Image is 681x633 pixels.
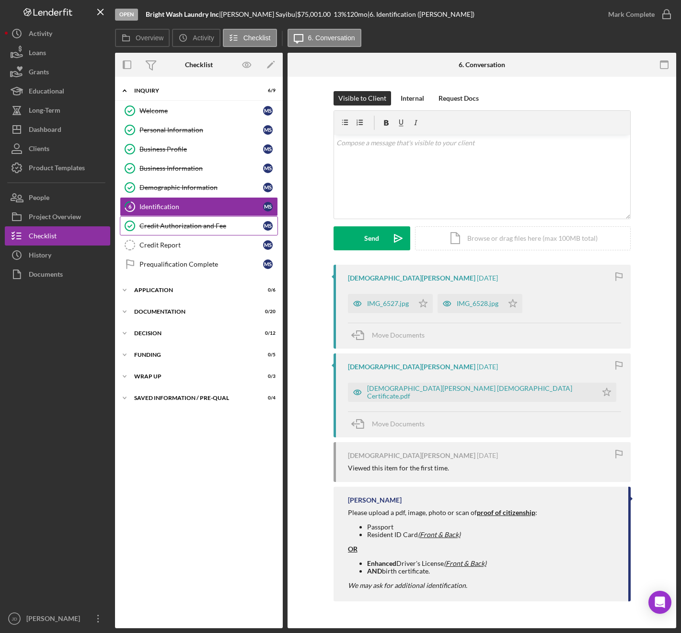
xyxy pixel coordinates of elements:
[120,216,278,235] a: Credit Authorization and FeeMS
[334,226,410,250] button: Send
[134,330,252,336] div: Decision
[457,300,498,307] div: IMG_6528.jpg
[263,106,273,116] div: M S
[5,158,110,177] button: Product Templates
[29,139,49,161] div: Clients
[134,287,252,293] div: Application
[139,126,263,134] div: Personal Information
[263,125,273,135] div: M S
[120,255,278,274] a: Prequalification CompleteMS
[348,412,434,436] button: Move Documents
[364,226,379,250] div: Send
[346,11,368,18] div: 120 mo
[459,61,505,69] div: 6. Conversation
[5,188,110,207] button: People
[115,9,138,21] div: Open
[258,309,276,315] div: 0 / 20
[134,395,252,401] div: Saved Information / Pre-Qual
[139,145,263,153] div: Business Profile
[367,567,382,575] strong: AND
[334,91,391,105] button: Visible to Client
[5,207,110,226] button: Project Overview
[438,294,522,313] button: IMG_6528.jpg
[29,62,49,84] div: Grants
[263,240,273,250] div: M S
[29,226,57,248] div: Checklist
[185,61,213,69] div: Checklist
[263,183,273,192] div: M S
[134,374,252,379] div: Wrap up
[5,82,110,101] a: Educational
[221,11,297,18] div: [PERSON_NAME] Sayibu |
[477,274,498,282] time: 2025-08-26 15:45
[139,260,263,268] div: Prequalification Complete
[5,43,110,62] button: Loans
[5,120,110,139] a: Dashboard
[367,523,537,531] li: Passport
[120,197,278,216] a: 6IdentificationMS
[367,560,537,567] li: Driver's License
[348,323,434,347] button: Move Documents
[134,88,252,94] div: Inquiry
[348,581,467,589] em: We may ask for additional identification.
[308,34,355,42] label: 6. Conversation
[139,203,263,211] div: Identification
[348,464,449,472] div: Viewed this item for the first time.
[5,609,110,628] button: JD[PERSON_NAME]
[258,374,276,379] div: 0 / 3
[348,294,433,313] button: IMG_6527.jpg
[372,331,425,339] span: Move Documents
[5,265,110,284] button: Documents
[258,287,276,293] div: 0 / 6
[243,34,271,42] label: Checklist
[297,11,334,18] div: $75,001.00
[134,352,252,358] div: Funding
[120,235,278,255] a: Credit ReportMS
[139,222,263,230] div: Credit Authorization and Fee
[338,91,386,105] div: Visible to Client
[29,246,51,267] div: History
[263,259,273,269] div: M S
[29,101,60,122] div: Long-Term
[5,246,110,265] a: History
[5,226,110,246] a: Checklist
[120,159,278,178] a: Business InformationMS
[5,62,110,82] a: Grants
[120,120,278,140] a: Personal InformationMS
[136,34,163,42] label: Overview
[223,29,277,47] button: Checklist
[367,567,537,575] li: birth certificate.
[115,29,170,47] button: Overview
[29,207,81,229] div: Project Overview
[139,184,263,191] div: Demographic Information
[418,530,461,539] em: (Front & Back)
[348,452,475,459] div: [DEMOGRAPHIC_DATA][PERSON_NAME]
[372,420,425,428] span: Move Documents
[5,139,110,158] a: Clients
[608,5,655,24] div: Mark Complete
[172,29,220,47] button: Activity
[258,395,276,401] div: 0 / 4
[128,203,132,210] tspan: 6
[258,352,276,358] div: 0 / 5
[146,10,219,18] b: Bright Wash Laundry Inc
[288,29,361,47] button: 6. Conversation
[29,43,46,65] div: Loans
[120,178,278,197] a: Demographic InformationMS
[348,363,475,371] div: [DEMOGRAPHIC_DATA][PERSON_NAME]
[263,221,273,231] div: M S
[348,509,537,516] div: Please upload a pdf, image, photo or scan of :
[348,496,402,504] div: [PERSON_NAME]
[29,82,64,103] div: Educational
[120,140,278,159] a: Business ProfileMS
[29,24,52,46] div: Activity
[477,363,498,371] time: 2025-08-20 20:52
[29,188,49,210] div: People
[5,101,110,120] button: Long-Term
[146,11,221,18] div: |
[367,300,409,307] div: IMG_6527.jpg
[263,144,273,154] div: M S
